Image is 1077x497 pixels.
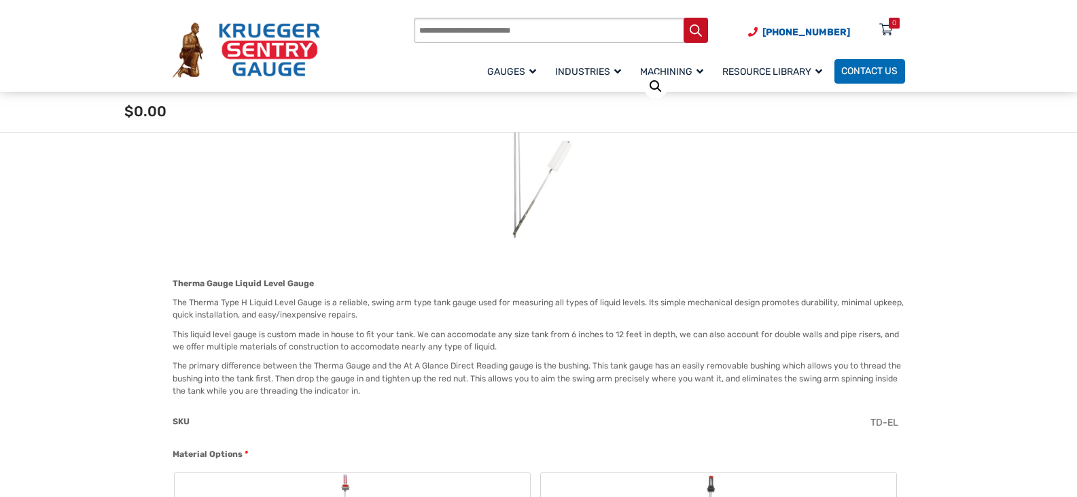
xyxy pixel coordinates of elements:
span: Contact Us [841,66,898,78]
a: Resource Library [716,57,834,85]
a: Machining [633,57,716,85]
span: TD-EL [870,417,898,428]
a: Industries [548,57,633,85]
span: SKU [173,417,190,426]
span: Material Options [173,449,243,459]
span: $0.00 [124,103,166,120]
img: Krueger Sentry Gauge [173,22,320,77]
p: The Therma Type H Liquid Level Gauge is a reliable, swing arm type tank gauge used for measuring ... [173,296,905,322]
a: Contact Us [834,59,905,84]
span: Industries [555,66,621,78]
a: View full-screen image gallery [643,74,668,99]
span: Gauges [487,66,536,78]
span: Machining [640,66,703,78]
p: The primary difference between the Therma Gauge and the At A Glance Direct Reading gauge is the b... [173,360,905,397]
strong: Therma Gauge Liquid Level Gauge [173,279,314,288]
div: 0 [892,18,896,29]
span: Resource Library [722,66,822,78]
span: [PHONE_NUMBER] [762,27,850,38]
abbr: required [245,448,248,460]
a: Phone Number (920) 434-8860 [748,25,850,39]
a: Gauges [480,57,548,85]
p: This liquid level gauge is custom made in house to fit your tank. We can accomodate any size tank... [173,328,905,354]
